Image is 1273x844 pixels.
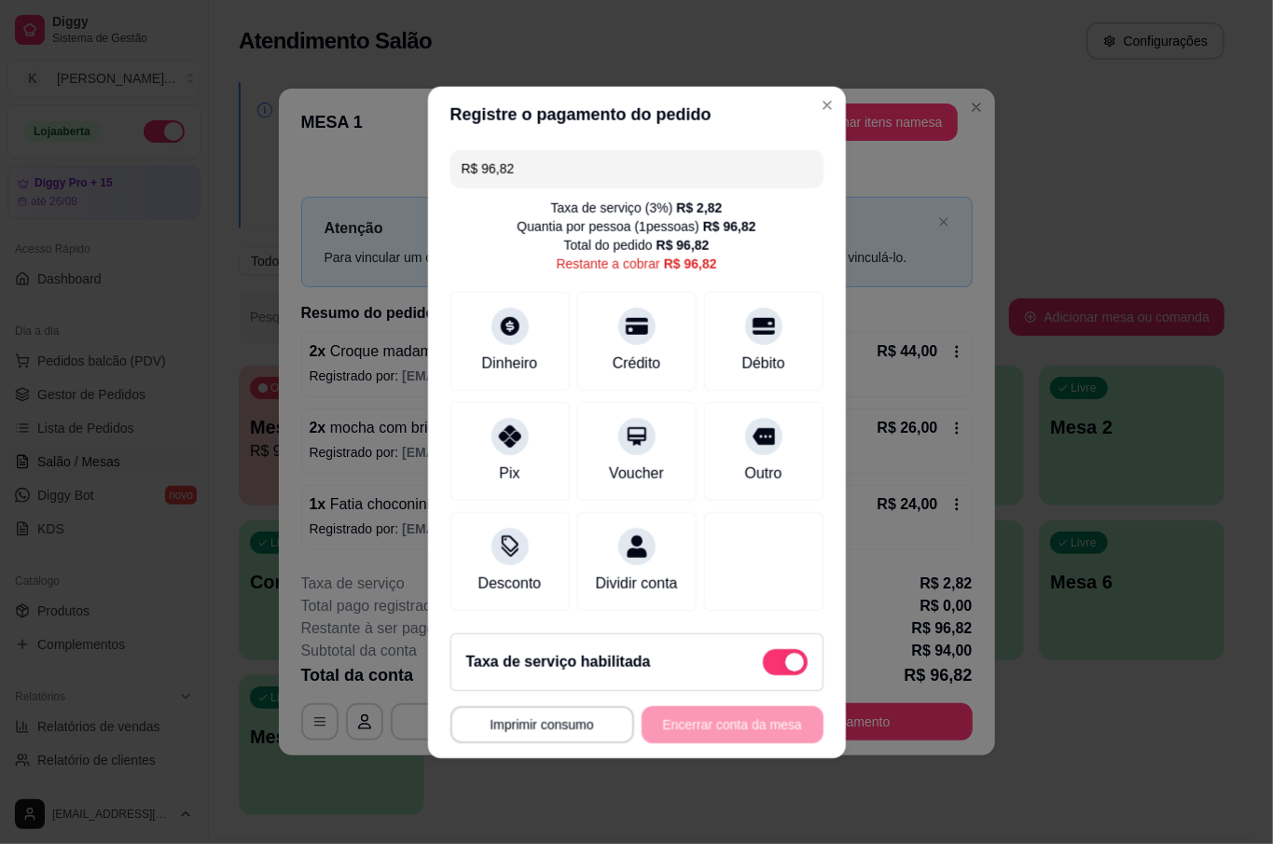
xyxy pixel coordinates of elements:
button: Close [812,90,842,119]
h2: Taxa de serviço habilitada [465,651,650,673]
div: R$ 96,82 [703,216,756,235]
div: Pix [499,463,519,485]
div: Voucher [609,463,664,485]
div: Restante a cobrar [556,254,716,272]
div: Quantia por pessoa ( 1 pessoas) [517,216,755,235]
div: Desconto [478,573,542,595]
div: Crédito [613,352,661,374]
div: Taxa de serviço ( 3 %) [551,198,723,216]
div: R$ 2,82 [676,198,722,216]
div: Dinheiro [482,352,538,374]
input: Ex.: hambúrguer de cordeiro [461,149,811,187]
div: Outro [745,463,782,485]
button: Imprimir consumo [450,706,633,743]
header: Registre o pagamento do pedido [427,86,845,142]
div: Total do pedido [564,235,710,254]
div: R$ 96,82 [664,254,717,272]
div: R$ 96,82 [657,235,710,254]
div: Débito [741,352,784,374]
div: Dividir conta [595,573,677,595]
